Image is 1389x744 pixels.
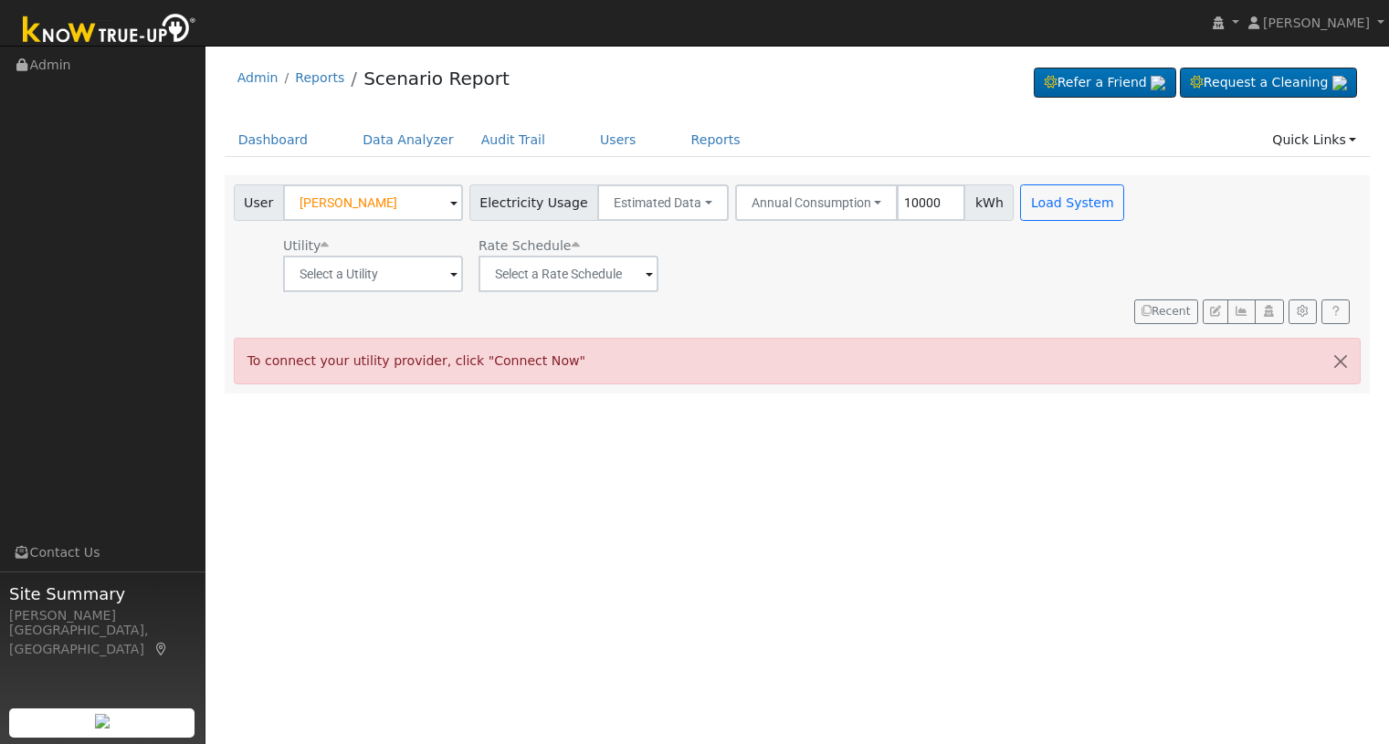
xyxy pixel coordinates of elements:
a: Users [586,123,650,157]
a: Scenario Report [363,68,510,89]
img: retrieve [1151,76,1165,90]
img: retrieve [95,714,110,728]
button: Edit User [1203,299,1228,325]
span: Electricity Usage [469,184,598,221]
button: Close [1321,339,1360,383]
span: kWh [964,184,1014,221]
a: Quick Links [1258,123,1370,157]
span: Alias: None [479,238,579,253]
button: Login As [1255,299,1283,325]
input: Select a Utility [283,256,463,292]
a: Data Analyzer [349,123,468,157]
button: Load System [1020,184,1124,221]
a: Dashboard [225,123,322,157]
span: [PERSON_NAME] [1263,16,1370,30]
span: User [234,184,284,221]
button: Recent [1134,299,1198,325]
button: Multi-Series Graph [1227,299,1256,325]
img: Know True-Up [14,10,205,51]
div: [GEOGRAPHIC_DATA], [GEOGRAPHIC_DATA] [9,621,195,659]
button: Settings [1289,299,1317,325]
a: Reports [678,123,754,157]
button: Annual Consumption [735,184,899,221]
span: To connect your utility provider, click "Connect Now" [247,353,585,368]
img: retrieve [1332,76,1347,90]
div: Utility [283,236,463,256]
a: Map [153,642,170,656]
a: Reports [295,70,344,85]
div: [PERSON_NAME] [9,606,195,625]
button: Estimated Data [597,184,729,221]
a: Audit Trail [468,123,559,157]
a: Help Link [1321,299,1350,325]
a: Refer a Friend [1034,68,1176,99]
a: Admin [237,70,279,85]
span: Site Summary [9,582,195,606]
input: Select a User [283,184,463,221]
input: Select a Rate Schedule [479,256,658,292]
a: Request a Cleaning [1180,68,1357,99]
